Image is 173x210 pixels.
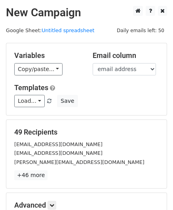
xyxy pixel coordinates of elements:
[14,141,103,147] small: [EMAIL_ADDRESS][DOMAIN_NAME]
[114,27,167,33] a: Daily emails left: 50
[57,95,78,107] button: Save
[6,27,95,33] small: Google Sheet:
[14,63,63,75] a: Copy/paste...
[14,95,45,107] a: Load...
[6,6,167,19] h2: New Campaign
[14,150,103,156] small: [EMAIL_ADDRESS][DOMAIN_NAME]
[14,170,48,180] a: +46 more
[93,51,159,60] h5: Email column
[14,159,144,165] small: [PERSON_NAME][EMAIL_ADDRESS][DOMAIN_NAME]
[133,172,173,210] iframe: Chat Widget
[14,201,159,210] h5: Advanced
[14,83,48,92] a: Templates
[14,128,159,137] h5: 49 Recipients
[14,51,81,60] h5: Variables
[114,26,167,35] span: Daily emails left: 50
[42,27,94,33] a: Untitled spreadsheet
